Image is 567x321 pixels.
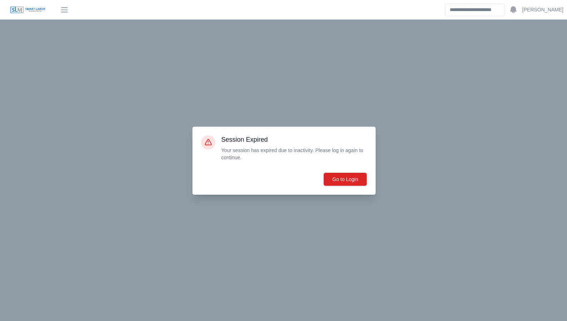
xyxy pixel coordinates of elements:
p: Your session has expired due to inactivity. Please log in again to continue. [221,147,367,161]
h3: Session Expired [221,135,367,144]
input: Search [445,4,504,16]
button: Go to Login [323,172,367,186]
a: [PERSON_NAME] [522,6,563,14]
img: SLM Logo [10,6,46,14]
